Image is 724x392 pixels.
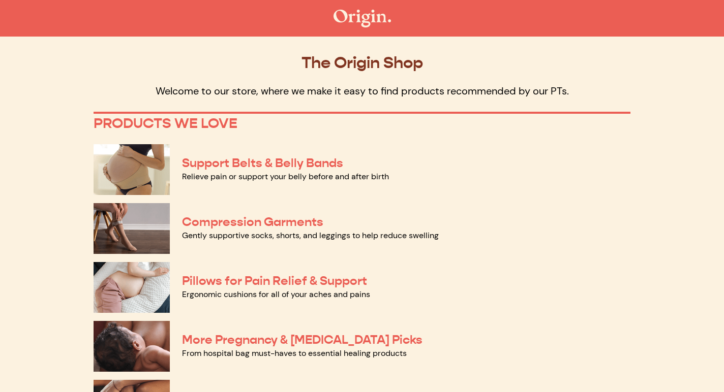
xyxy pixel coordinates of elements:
a: Pillows for Pain Relief & Support [182,273,367,288]
a: Compression Garments [182,214,323,230]
a: More Pregnancy & [MEDICAL_DATA] Picks [182,332,423,347]
img: The Origin Shop [334,10,391,27]
p: The Origin Shop [94,53,630,72]
a: Relieve pain or support your belly before and after birth [182,171,389,182]
img: Compression Garments [94,203,170,254]
p: Welcome to our store, where we make it easy to find products recommended by our PTs. [94,84,630,97]
a: Ergonomic cushions for all of your aches and pains [182,289,370,300]
img: Support Belts & Belly Bands [94,144,170,195]
img: More Pregnancy & Postpartum Picks [94,321,170,372]
a: Gently supportive socks, shorts, and leggings to help reduce swelling [182,230,439,241]
img: Pillows for Pain Relief & Support [94,262,170,313]
a: From hospital bag must-haves to essential healing products [182,348,407,358]
a: Support Belts & Belly Bands [182,155,343,171]
p: PRODUCTS WE LOVE [94,115,630,132]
